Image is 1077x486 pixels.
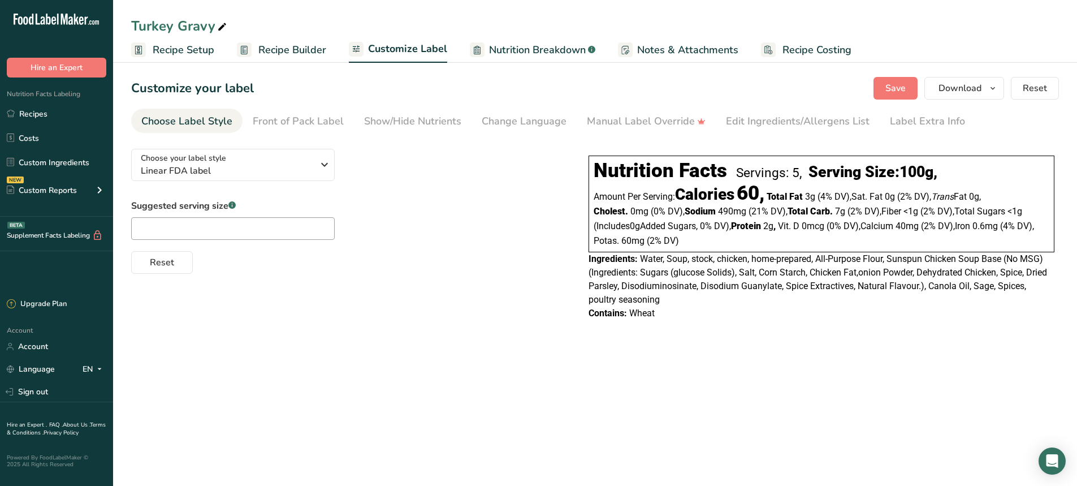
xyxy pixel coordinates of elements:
span: , [953,221,955,231]
span: 490mg [718,206,746,217]
div: Upgrade Plan [7,299,67,310]
div: Show/Hide Nutrients [364,114,461,129]
span: ( [594,221,596,231]
span: Ingredients: [589,253,638,264]
div: Open Intercom Messenger [1039,448,1066,475]
span: Includes Added Sugars [594,221,698,231]
span: Download [938,81,981,95]
span: , [1032,221,1034,231]
span: 0g [969,191,979,202]
button: Choose your label style Linear FDA label [131,149,335,181]
div: Nutrition Facts [594,159,727,182]
button: Download [924,77,1004,100]
a: Recipe Costing [761,37,851,63]
label: Suggested serving size [131,199,335,213]
span: ‏(2% DV) [897,191,931,202]
span: <1g [903,206,918,217]
span: , [859,221,860,231]
div: Change Language [482,114,566,129]
span: Reset [1023,81,1047,95]
span: Linear FDA label [141,164,313,178]
span: , [683,206,685,217]
div: Powered By FoodLabelMaker © 2025 All Rights Reserved [7,454,106,468]
span: Vit. D [778,221,799,231]
span: , [850,191,851,202]
a: Notes & Attachments [618,37,738,63]
span: Calcium [860,221,893,231]
span: Calories [675,185,734,204]
span: Wheat [629,308,655,319]
div: Turkey Gravy [131,16,229,36]
a: Hire an Expert . [7,421,47,429]
span: Total Fat [767,191,803,202]
span: <1g [1007,206,1022,217]
a: About Us . [63,421,90,429]
div: Choose Label Style [141,114,232,129]
span: Protein [731,221,761,231]
span: 0mcg [802,221,824,231]
span: Water, Soup, stock, chicken, home-prepared, All-Purpose Flour, Sunspun Chicken Soup Base (No MSG)... [589,253,1047,305]
span: , [979,191,981,202]
span: ‏(0% DV) [651,206,685,217]
span: ‏(2% DV) [920,206,954,217]
span: 3g [805,191,815,202]
h1: Customize your label [131,79,254,98]
span: Notes & Attachments [637,42,738,58]
div: Custom Reports [7,184,77,196]
div: Front of Pack Label [253,114,344,129]
span: Recipe Setup [153,42,214,58]
span: , [696,221,698,231]
span: Fat [931,191,967,202]
span: , [953,206,954,217]
span: 0g [630,221,640,231]
a: Recipe Setup [131,37,214,63]
div: Serving Size: , [808,163,937,181]
span: Fiber [881,206,901,217]
span: , [786,206,788,217]
div: Label Extra Info [890,114,965,129]
div: NEW [7,177,24,183]
div: Manual Label Override [587,114,706,129]
span: ‏(4% DV) [818,191,851,202]
div: Edit Ingredients/Allergens List [726,114,870,129]
div: EN [83,363,106,376]
span: Sodium [685,206,716,217]
span: Potas. [594,235,619,246]
span: Save [885,81,906,95]
span: , [729,221,731,231]
span: Customize Label [368,41,447,57]
span: 0mg [630,206,648,217]
span: Nutrition Breakdown [489,42,586,58]
span: Contains: [589,308,627,319]
button: Hire an Expert [7,58,106,78]
span: 40mg [896,221,919,231]
button: Reset [131,251,193,274]
a: Recipe Builder [237,37,326,63]
span: 100g [899,163,933,181]
a: Customize Label [349,36,447,63]
span: ‏(2% DV) [647,235,679,246]
span: Choose your label style [141,152,226,164]
span: Reset [150,256,174,269]
span: Total Carb. [788,206,833,217]
span: 7g [835,206,845,217]
span: 2g [763,221,773,231]
i: Trans [931,191,954,202]
span: 0g [885,191,895,202]
a: FAQ . [49,421,63,429]
span: Total Sugars [954,206,1005,217]
a: Nutrition Breakdown [470,37,595,63]
button: Reset [1011,77,1059,100]
button: Save [873,77,918,100]
div: Amount Per Serving: [594,187,764,203]
div: Servings: 5, [736,165,802,180]
span: 60mg [621,235,645,246]
span: Recipe Costing [782,42,851,58]
a: Terms & Conditions . [7,421,106,437]
span: 60, [737,182,764,205]
span: ‏0% DV) [700,221,731,231]
a: Language [7,359,55,379]
span: Iron [955,221,970,231]
span: , [880,206,881,217]
span: Sat. Fat [851,191,883,202]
